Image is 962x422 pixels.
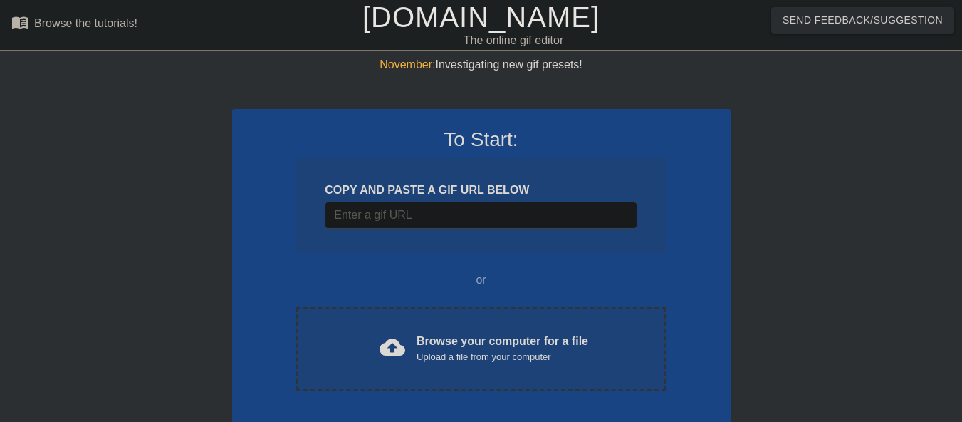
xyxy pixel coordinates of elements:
[771,7,954,34] button: Send Feedback/Suggestion
[417,350,588,364] div: Upload a file from your computer
[328,32,699,49] div: The online gif editor
[11,14,28,31] span: menu_book
[34,17,137,29] div: Browse the tutorials!
[380,58,435,71] span: November:
[11,14,137,36] a: Browse the tutorials!
[325,182,637,199] div: COPY AND PASTE A GIF URL BELOW
[325,202,637,229] input: Username
[380,334,405,360] span: cloud_upload
[417,333,588,364] div: Browse your computer for a file
[251,128,712,152] h3: To Start:
[783,11,943,29] span: Send Feedback/Suggestion
[362,1,600,33] a: [DOMAIN_NAME]
[269,272,694,289] div: or
[232,56,731,73] div: Investigating new gif presets!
